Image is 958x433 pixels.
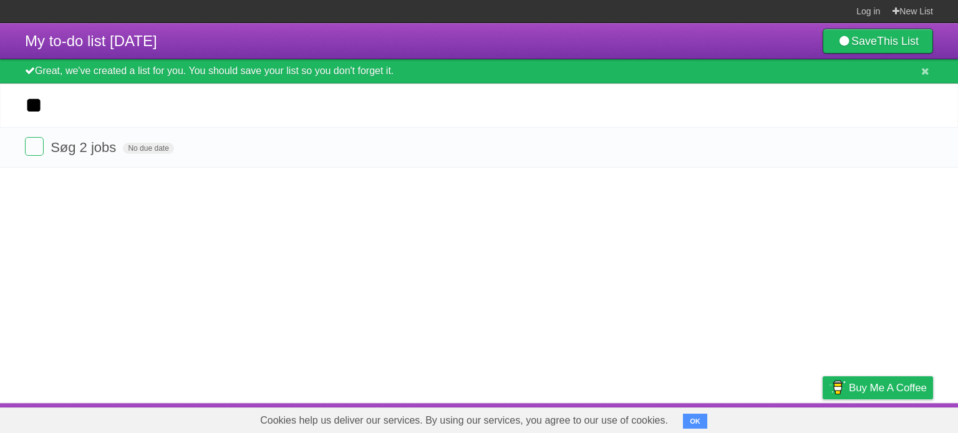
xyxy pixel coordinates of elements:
span: No due date [123,143,173,154]
a: Suggest a feature [854,406,933,430]
a: Developers [698,406,748,430]
span: Søg 2 jobs [51,140,119,155]
img: Buy me a coffee [829,377,846,398]
b: This List [877,35,919,47]
a: About [657,406,683,430]
span: Cookies help us deliver our services. By using our services, you agree to our use of cookies. [248,408,680,433]
label: Done [25,137,44,156]
span: Buy me a coffee [849,377,927,399]
a: Buy me a coffee [823,376,933,399]
a: Privacy [806,406,839,430]
button: OK [683,414,707,429]
span: My to-do list [DATE] [25,32,157,49]
a: SaveThis List [823,29,933,54]
a: Terms [764,406,791,430]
